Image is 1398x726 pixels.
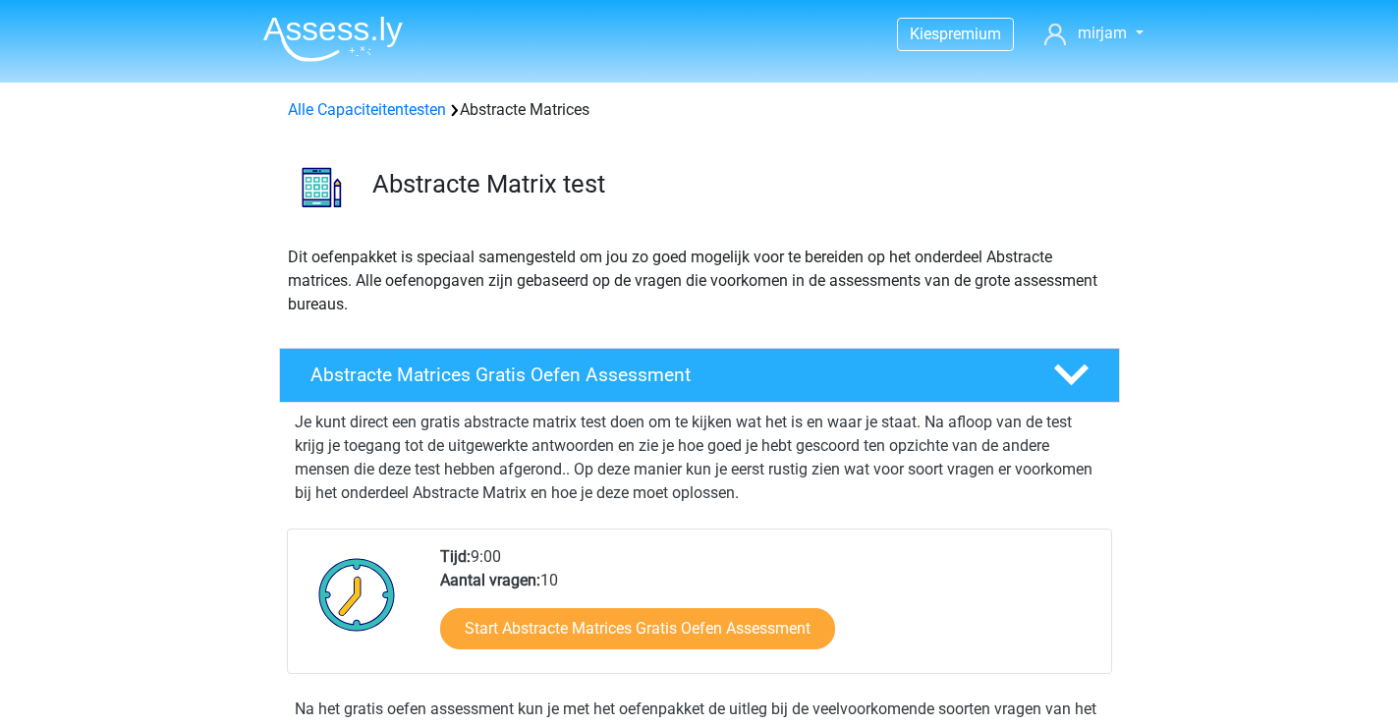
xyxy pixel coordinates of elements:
img: Assessly [263,16,403,62]
a: Abstracte Matrices Gratis Oefen Assessment [271,348,1128,403]
p: Je kunt direct een gratis abstracte matrix test doen om te kijken wat het is en waar je staat. Na... [295,411,1104,505]
div: Abstracte Matrices [280,98,1119,122]
img: abstracte matrices [280,145,363,229]
span: Kies [910,25,939,43]
h3: Abstracte Matrix test [372,169,1104,199]
b: Aantal vragen: [440,571,540,589]
a: Kiespremium [898,21,1013,47]
span: mirjam [1078,24,1127,42]
h4: Abstracte Matrices Gratis Oefen Assessment [310,363,1022,386]
div: 9:00 10 [425,545,1110,673]
a: mirjam [1036,22,1150,45]
a: Start Abstracte Matrices Gratis Oefen Assessment [440,608,835,649]
a: Alle Capaciteitentesten [288,100,446,119]
img: Klok [308,545,407,643]
b: Tijd: [440,547,471,566]
span: premium [939,25,1001,43]
p: Dit oefenpakket is speciaal samengesteld om jou zo goed mogelijk voor te bereiden op het onderdee... [288,246,1111,316]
